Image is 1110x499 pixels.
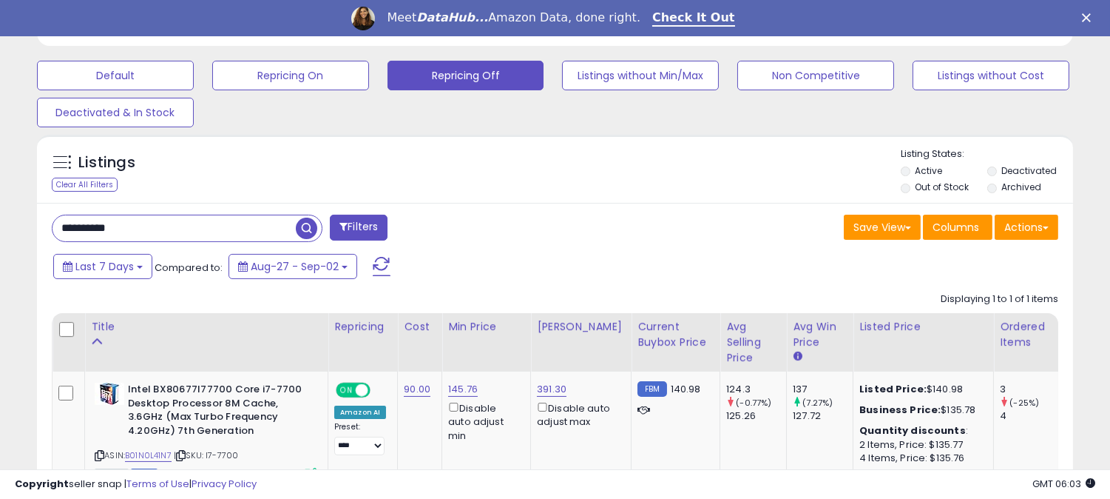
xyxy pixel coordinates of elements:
[726,409,786,423] div: 125.26
[1000,383,1060,396] div: 3
[537,382,566,397] a: 391.30
[212,61,369,90] button: Repricing On
[75,259,134,274] span: Last 7 Days
[125,449,172,462] a: B01N0L41N7
[901,147,1073,161] p: Listing States:
[37,98,194,127] button: Deactivated & In Stock
[562,61,719,90] button: Listings without Min/Max
[1000,319,1054,350] div: Ordered Items
[251,259,339,274] span: Aug-27 - Sep-02
[859,319,987,335] div: Listed Price
[537,400,620,429] div: Disable auto adjust max
[334,406,386,419] div: Amazon AI
[859,382,927,396] b: Listed Price:
[404,319,436,335] div: Cost
[737,61,894,90] button: Non Competitive
[844,215,921,240] button: Save View
[368,384,392,397] span: OFF
[793,350,802,364] small: Avg Win Price.
[78,153,135,173] h5: Listings
[1000,409,1060,423] div: 4
[859,403,941,417] b: Business Price:
[793,409,853,423] div: 127.72
[915,181,969,193] label: Out of Stock
[637,381,666,397] small: FBM
[95,383,124,405] img: 41GKAuFuNGL._SL40_.jpg
[859,438,982,452] div: 2 Items, Price: $135.77
[15,478,257,492] div: seller snap | |
[404,382,430,397] a: 90.00
[15,477,69,491] strong: Copyright
[387,10,640,25] div: Meet Amazon Data, done right.
[128,383,308,441] b: Intel BX80677I77700 Core i7-7700 Desktop Processor 8M Cache, 3.6GHz (Max Turbo Frequency 4.20GHz)...
[91,319,322,335] div: Title
[941,292,1058,307] div: Displaying 1 to 1 of 1 items
[334,422,386,455] div: Preset:
[1009,397,1039,409] small: (-25%)
[859,383,982,396] div: $140.98
[1032,477,1095,491] span: 2025-09-11 06:03 GMT
[637,319,714,350] div: Current Buybox Price
[448,382,478,397] a: 145.76
[229,254,357,279] button: Aug-27 - Sep-02
[537,319,625,335] div: [PERSON_NAME]
[388,61,544,90] button: Repricing Off
[37,61,194,90] button: Default
[131,469,158,481] span: FBM
[337,384,356,397] span: ON
[859,452,982,465] div: 4 Items, Price: $135.76
[334,319,391,335] div: Repricing
[923,215,992,240] button: Columns
[192,477,257,491] a: Privacy Policy
[53,254,152,279] button: Last 7 Days
[155,261,223,275] span: Compared to:
[1001,164,1057,177] label: Deactivated
[933,220,979,235] span: Columns
[726,383,786,396] div: 124.3
[671,382,701,396] span: 140.98
[859,403,982,417] div: $135.78
[95,469,129,481] span: All listings currently available for purchase on Amazon
[736,397,771,409] small: (-0.77%)
[793,383,853,396] div: 137
[174,449,238,461] span: | SKU: I7-7700
[126,477,189,491] a: Terms of Use
[1001,181,1041,193] label: Archived
[793,319,847,350] div: Avg Win Price
[1082,13,1097,22] div: Close
[416,10,488,24] i: DataHub...
[52,178,118,192] div: Clear All Filters
[913,61,1069,90] button: Listings without Cost
[351,7,375,30] img: Profile image for Georgie
[448,319,524,335] div: Min Price
[995,215,1058,240] button: Actions
[448,400,519,442] div: Disable auto adjust min
[859,424,982,438] div: :
[915,164,942,177] label: Active
[652,10,735,27] a: Check It Out
[330,215,388,241] button: Filters
[802,397,833,409] small: (7.27%)
[859,423,966,438] b: Quantity discounts
[726,319,780,366] div: Avg Selling Price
